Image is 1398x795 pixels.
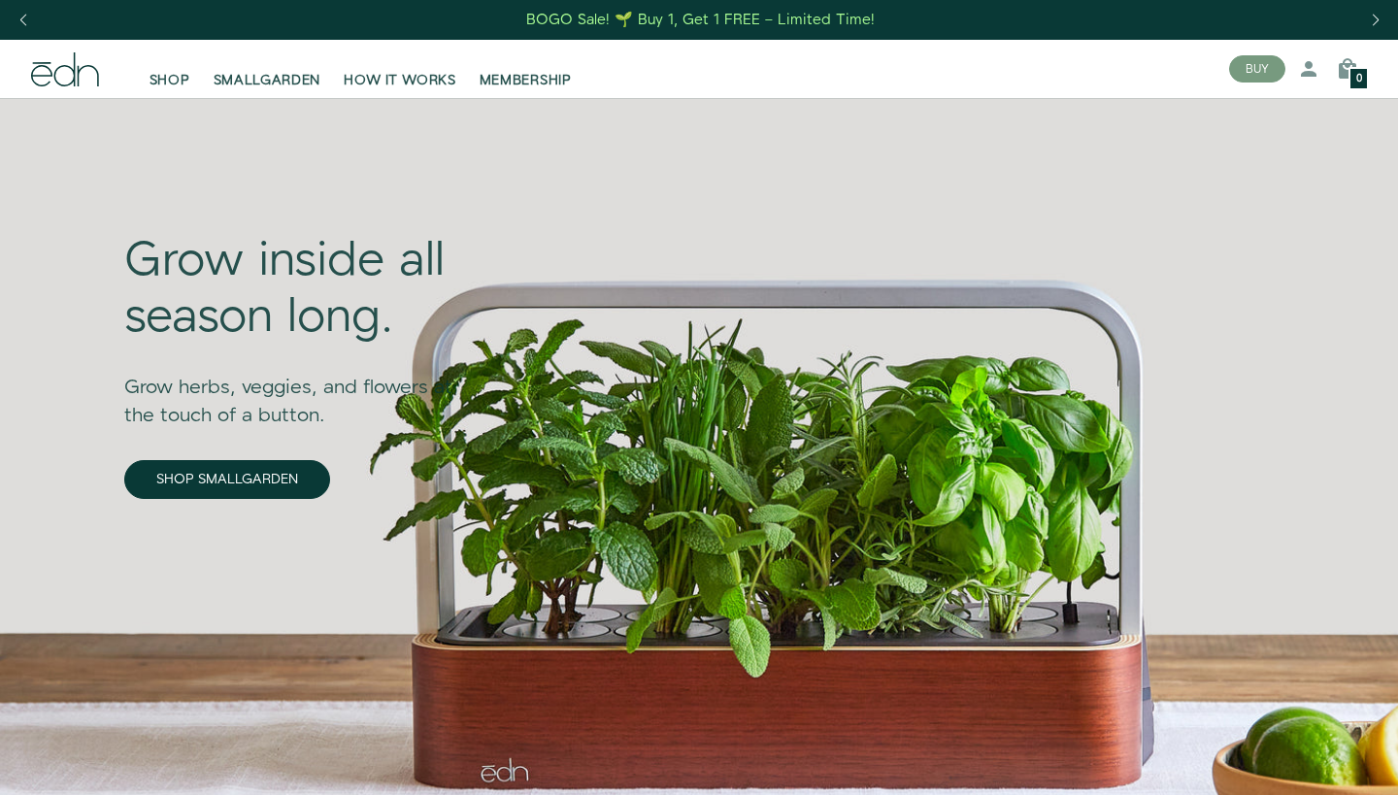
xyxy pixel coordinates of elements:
[124,234,482,346] div: Grow inside all season long.
[344,71,455,90] span: HOW IT WORKS
[214,71,321,90] span: SMALLGARDEN
[150,71,190,90] span: SHOP
[124,460,330,499] a: SHOP SMALLGARDEN
[525,5,878,35] a: BOGO Sale! 🌱 Buy 1, Get 1 FREE – Limited Time!
[1229,55,1285,83] button: BUY
[1356,74,1362,84] span: 0
[124,347,482,430] div: Grow herbs, veggies, and flowers at the touch of a button.
[480,71,572,90] span: MEMBERSHIP
[138,48,202,90] a: SHOP
[468,48,583,90] a: MEMBERSHIP
[332,48,467,90] a: HOW IT WORKS
[1247,737,1379,785] iframe: Opens a widget where you can find more information
[202,48,333,90] a: SMALLGARDEN
[526,10,875,30] div: BOGO Sale! 🌱 Buy 1, Get 1 FREE – Limited Time!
